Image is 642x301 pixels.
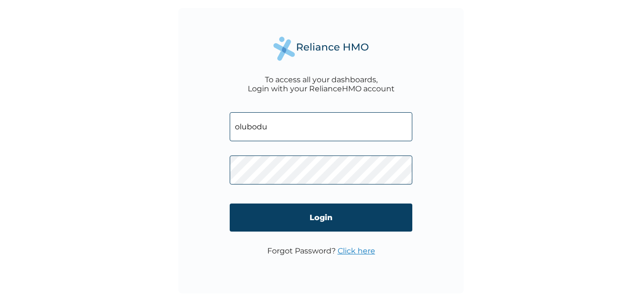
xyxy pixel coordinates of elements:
img: Reliance Health's Logo [273,37,369,61]
div: To access all your dashboards, Login with your RelianceHMO account [248,75,395,93]
input: Login [230,204,412,232]
input: Email address or HMO ID [230,112,412,141]
p: Forgot Password? [267,246,375,255]
a: Click here [338,246,375,255]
